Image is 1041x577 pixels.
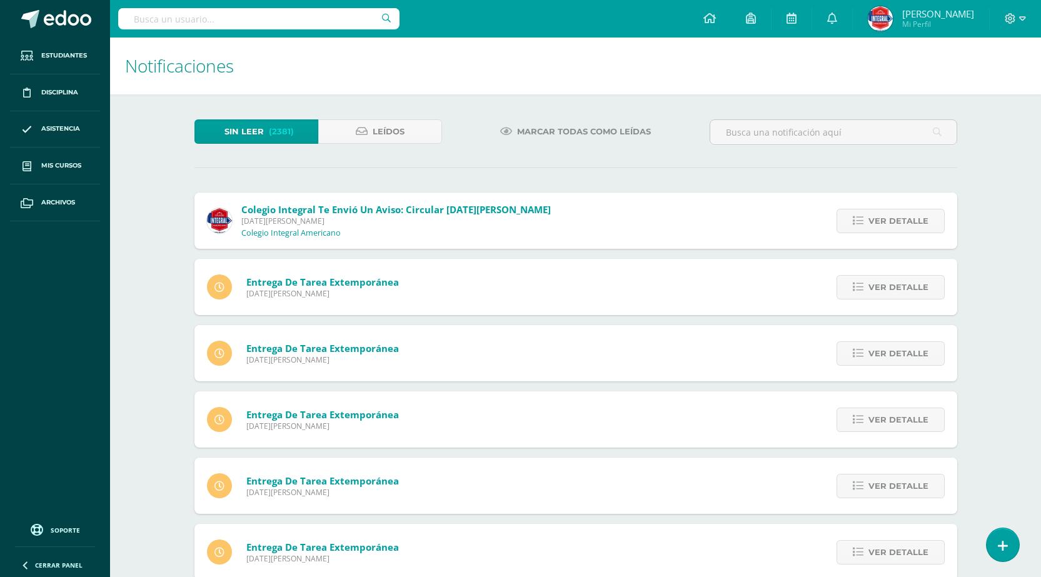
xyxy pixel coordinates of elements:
[51,526,80,534] span: Soporte
[517,120,651,143] span: Marcar todas como leídas
[246,553,399,564] span: [DATE][PERSON_NAME]
[246,487,399,498] span: [DATE][PERSON_NAME]
[246,421,399,431] span: [DATE][PERSON_NAME]
[902,19,974,29] span: Mi Perfil
[194,119,318,144] a: Sin leer(2381)
[710,120,957,144] input: Busca una notificación aquí
[10,38,100,74] a: Estudiantes
[41,198,75,208] span: Archivos
[35,561,83,569] span: Cerrar panel
[868,342,928,365] span: Ver detalle
[10,111,100,148] a: Asistencia
[269,120,294,143] span: (2381)
[41,161,81,171] span: Mis cursos
[373,120,405,143] span: Leídos
[207,208,232,233] img: 3d8ecf278a7f74c562a74fe44b321cd5.png
[241,216,551,226] span: [DATE][PERSON_NAME]
[15,521,95,538] a: Soporte
[868,276,928,299] span: Ver detalle
[868,474,928,498] span: Ver detalle
[224,120,264,143] span: Sin leer
[10,148,100,184] a: Mis cursos
[246,342,399,354] span: Entrega de tarea extemporánea
[41,51,87,61] span: Estudiantes
[241,228,341,238] p: Colegio Integral Americano
[485,119,666,144] a: Marcar todas como leídas
[41,88,78,98] span: Disciplina
[868,408,928,431] span: Ver detalle
[868,6,893,31] img: 5b05793df8038e2f74dd67e63a03d3f6.png
[246,541,399,553] span: Entrega de tarea extemporánea
[246,276,399,288] span: Entrega de tarea extemporánea
[41,124,80,134] span: Asistencia
[241,203,551,216] span: Colegio Integral te envió un aviso: Circular [DATE][PERSON_NAME]
[868,209,928,233] span: Ver detalle
[118,8,400,29] input: Busca un usuario...
[868,541,928,564] span: Ver detalle
[246,354,399,365] span: [DATE][PERSON_NAME]
[246,288,399,299] span: [DATE][PERSON_NAME]
[125,54,234,78] span: Notificaciones
[318,119,442,144] a: Leídos
[10,184,100,221] a: Archivos
[246,474,399,487] span: Entrega de tarea extemporánea
[246,408,399,421] span: Entrega de tarea extemporánea
[902,8,974,20] span: [PERSON_NAME]
[10,74,100,111] a: Disciplina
